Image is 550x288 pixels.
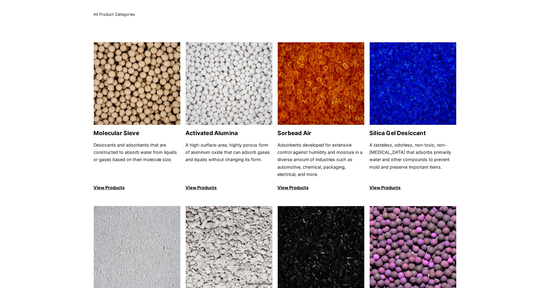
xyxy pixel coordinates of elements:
[369,141,457,178] p: A tasteless, odorless, non-toxic, non-[MEDICAL_DATA] that adsorbs primarily water and other compo...
[93,184,181,191] p: View Products
[186,42,272,125] img: Activated Alumina
[369,42,457,192] a: Silica Gel Desiccant Silica Gel Desiccant A tasteless, odorless, non-toxic, non-[MEDICAL_DATA] th...
[277,130,365,137] h2: Sorbead Air
[93,141,181,178] p: Desiccants and adsorbents that are constructed to absorb water from liquids or gases based on the...
[278,42,364,125] img: Sorbead Air
[185,42,273,192] a: Activated Alumina Activated Alumina A high-surface-area, highly porous form of aluminum oxide tha...
[93,12,135,17] span: All Product Categories
[94,42,180,125] img: Molecular Sieve
[369,184,457,191] p: View Products
[185,184,273,191] p: View Products
[277,141,365,178] p: Adsorbents developed for extensive control against humidity and moisture in a diverse amount of i...
[277,184,365,191] p: View Products
[277,42,365,192] a: Sorbead Air Sorbead Air Adsorbents developed for extensive control against humidity and moisture ...
[370,42,456,125] img: Silica Gel Desiccant
[185,130,273,137] h2: Activated Alumina
[93,130,181,137] h2: Molecular Sieve
[93,42,181,192] a: Molecular Sieve Molecular Sieve Desiccants and adsorbents that are constructed to absorb water fr...
[185,141,273,178] p: A high-surface-area, highly porous form of aluminum oxide that can adsorb gases and liquids witho...
[369,130,457,137] h2: Silica Gel Desiccant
